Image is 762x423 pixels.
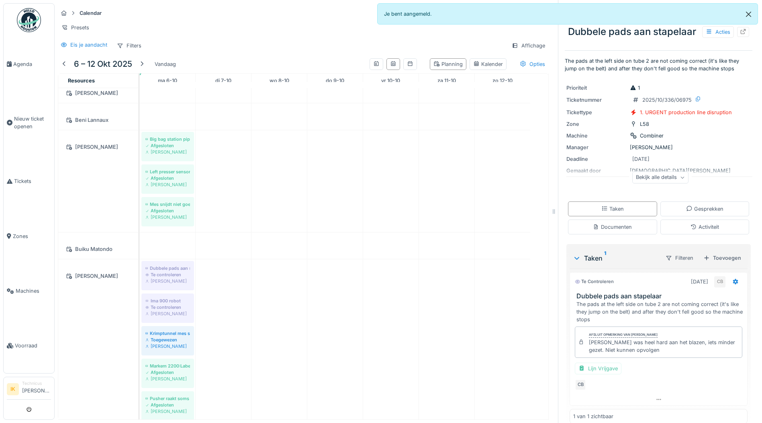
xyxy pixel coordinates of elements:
[13,60,51,68] span: Agenda
[16,287,51,295] span: Machines
[145,402,190,408] div: Afgesloten
[145,337,190,343] div: Toegewezen
[145,278,190,284] div: [PERSON_NAME]
[4,209,54,263] a: Zones
[156,75,179,86] a: 6 oktober 2025
[640,109,732,116] div: 1. URGENT production line disruption
[268,75,291,86] a: 8 oktober 2025
[691,278,708,285] div: [DATE]
[324,75,346,86] a: 9 oktober 2025
[566,84,627,92] div: Prioriteit
[145,265,190,271] div: Dubbele pads aan stapelaar
[13,232,51,240] span: Zones
[63,88,133,98] div: [PERSON_NAME]
[145,136,190,142] div: Big bag station pipe stuck
[151,59,179,70] div: Vandaag
[145,343,190,349] div: [PERSON_NAME]
[58,22,93,33] div: Presets
[4,37,54,91] a: Agenda
[490,75,515,86] a: 12 oktober 2025
[576,292,744,300] h3: Dubbele pads aan stapelaar
[566,132,627,140] div: Machine
[377,3,758,25] div: Je bent aangemeld.
[145,271,190,278] div: Te controleren
[632,172,688,183] div: Bekijk alle details
[700,253,744,263] div: Toevoegen
[435,75,458,86] a: 11 oktober 2025
[593,223,632,231] div: Documenten
[22,380,51,386] div: Technicus
[640,120,649,128] div: L58
[145,369,190,376] div: Afgesloten
[630,84,640,92] div: 1
[566,144,627,151] div: Manager
[573,413,613,420] div: 1 van 1 zichtbaar
[145,363,190,369] div: Markem 2200:Labels stucking on the vacuum roller
[145,395,190,402] div: Pusher raakt soms de slots
[702,26,734,38] div: Acties
[632,155,650,163] div: [DATE]
[145,181,190,188] div: [PERSON_NAME]
[433,60,463,68] div: Planning
[740,4,758,25] button: Close
[686,205,723,213] div: Gesprekken
[566,155,627,163] div: Deadline
[690,223,719,231] div: Activiteit
[604,253,606,263] sup: 1
[145,214,190,220] div: [PERSON_NAME]
[74,59,132,69] h5: 6 – 12 okt 2025
[4,318,54,373] a: Voorraad
[566,120,627,128] div: Zone
[145,330,190,337] div: Krimptunnel mes snijdt niet goed
[22,380,51,398] li: [PERSON_NAME]
[145,408,190,415] div: [PERSON_NAME]
[566,109,627,116] div: Tickettype
[145,168,190,175] div: Left presser sensor timeout
[508,40,549,51] div: Affichage
[15,342,51,349] span: Voorraad
[473,60,503,68] div: Kalender
[379,75,402,86] a: 10 oktober 2025
[63,142,133,152] div: [PERSON_NAME]
[17,8,41,32] img: Badge_color-CXgf-gQk.svg
[575,278,614,285] div: Te controleren
[14,115,51,130] span: Nieuw ticket openen
[640,132,664,140] div: Combiner
[145,201,190,207] div: Mes snijdt niet goed
[642,96,692,104] div: 2025/10/336/06975
[565,57,752,72] p: The pads at the left side on tube 2 are not coming correct (it's like they jump on the belt) and ...
[662,252,697,264] div: Filteren
[589,339,739,354] div: [PERSON_NAME] was heel hard aan het blazen, iets minder gezet. Niet kunnen opvolgen
[589,332,658,338] div: Afsluit opmerking van [PERSON_NAME]
[63,244,133,254] div: Buiku Matondo
[145,310,190,317] div: [PERSON_NAME]
[145,149,190,155] div: [PERSON_NAME]
[575,379,586,390] div: CB
[145,142,190,149] div: Afgesloten
[516,58,549,70] div: Opties
[68,78,95,84] span: Resources
[63,271,133,281] div: [PERSON_NAME]
[70,41,107,49] div: Eis je aandacht
[4,154,54,209] a: Tickets
[145,298,190,304] div: Ima 900 robot
[76,9,105,17] strong: Calendar
[145,376,190,382] div: [PERSON_NAME]
[145,304,190,310] div: Te controleren
[565,21,752,42] div: Dubbele pads aan stapelaar
[566,96,627,104] div: Ticketnummer
[573,253,659,263] div: Taken
[213,75,233,86] a: 7 oktober 2025
[113,40,145,51] div: Filters
[714,276,725,287] div: CB
[63,115,133,125] div: Beni Lannaux
[7,380,51,400] a: IK Technicus[PERSON_NAME]
[4,91,54,154] a: Nieuw ticket openen
[145,175,190,181] div: Afgesloten
[576,300,744,324] div: The pads at the left side on tube 2 are not coming correct (it's like they jump on the belt) and ...
[14,177,51,185] span: Tickets
[601,205,624,213] div: Taken
[566,144,751,151] div: [PERSON_NAME]
[4,264,54,318] a: Machines
[7,383,19,395] li: IK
